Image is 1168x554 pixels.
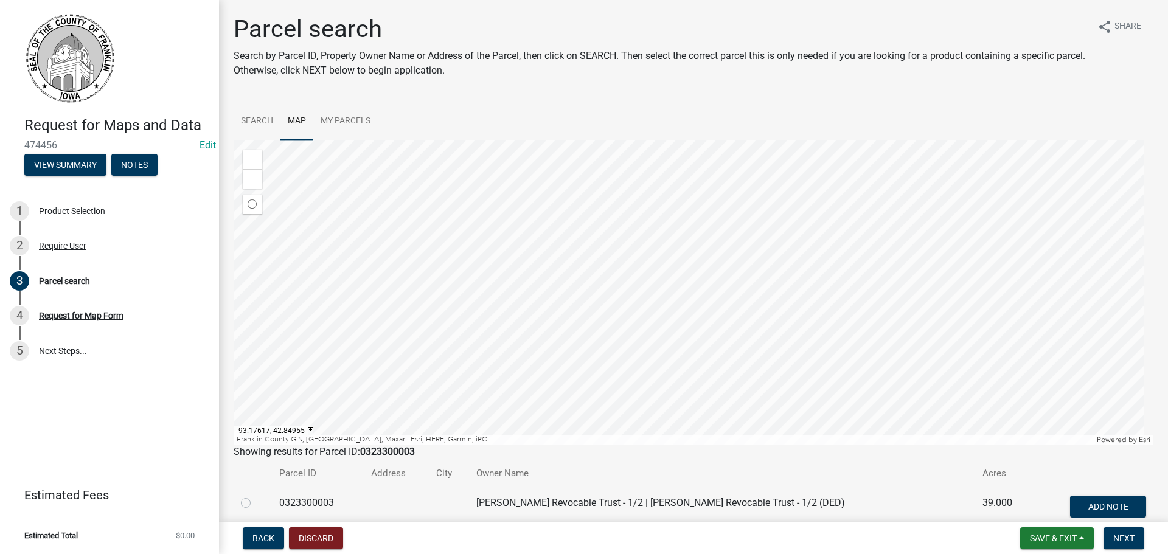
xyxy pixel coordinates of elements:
[243,527,284,549] button: Back
[975,488,1034,528] td: 39.000
[360,446,415,457] strong: 0323300003
[234,49,1088,78] p: Search by Parcel ID, Property Owner Name or Address of the Parcel, then click on SEARCH. Then sel...
[39,207,105,215] div: Product Selection
[1104,527,1144,549] button: Next
[10,271,29,291] div: 3
[24,117,209,134] h4: Request for Maps and Data
[243,169,262,189] div: Zoom out
[39,241,86,250] div: Require User
[234,445,1153,459] div: Showing results for Parcel ID:
[234,102,280,141] a: Search
[1088,501,1128,511] span: Add Note
[200,139,216,151] a: Edit
[24,139,195,151] span: 474456
[272,459,364,488] th: Parcel ID
[1139,435,1150,444] a: Esri
[289,527,343,549] button: Discard
[1097,19,1112,34] i: share
[24,531,78,539] span: Estimated Total
[313,102,378,141] a: My Parcels
[1088,15,1151,38] button: shareShare
[280,102,313,141] a: Map
[111,161,158,170] wm-modal-confirm: Notes
[1020,527,1094,549] button: Save & Exit
[364,459,429,488] th: Address
[234,435,1094,445] div: Franklin County GIS, [GEOGRAPHIC_DATA], Maxar | Esri, HERE, Garmin, iPC
[272,488,364,528] td: 0323300003
[10,483,200,507] a: Estimated Fees
[24,13,116,104] img: Franklin County, Iowa
[200,139,216,151] wm-modal-confirm: Edit Application Number
[24,154,106,176] button: View Summary
[1070,496,1146,518] button: Add Note
[24,161,106,170] wm-modal-confirm: Summary
[429,459,469,488] th: City
[243,195,262,214] div: Find my location
[469,459,975,488] th: Owner Name
[469,488,975,528] td: [PERSON_NAME] Revocable Trust - 1/2 | [PERSON_NAME] Revocable Trust - 1/2 (DED)
[1113,533,1135,543] span: Next
[176,531,195,539] span: $0.00
[1094,435,1153,445] div: Powered by
[10,306,29,325] div: 4
[243,150,262,169] div: Zoom in
[234,15,1088,44] h1: Parcel search
[10,236,29,255] div: 2
[39,311,123,320] div: Request for Map Form
[975,459,1034,488] th: Acres
[10,341,29,361] div: 5
[252,533,274,543] span: Back
[111,154,158,176] button: Notes
[1030,533,1077,543] span: Save & Exit
[10,201,29,221] div: 1
[39,277,90,285] div: Parcel search
[1114,19,1141,34] span: Share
